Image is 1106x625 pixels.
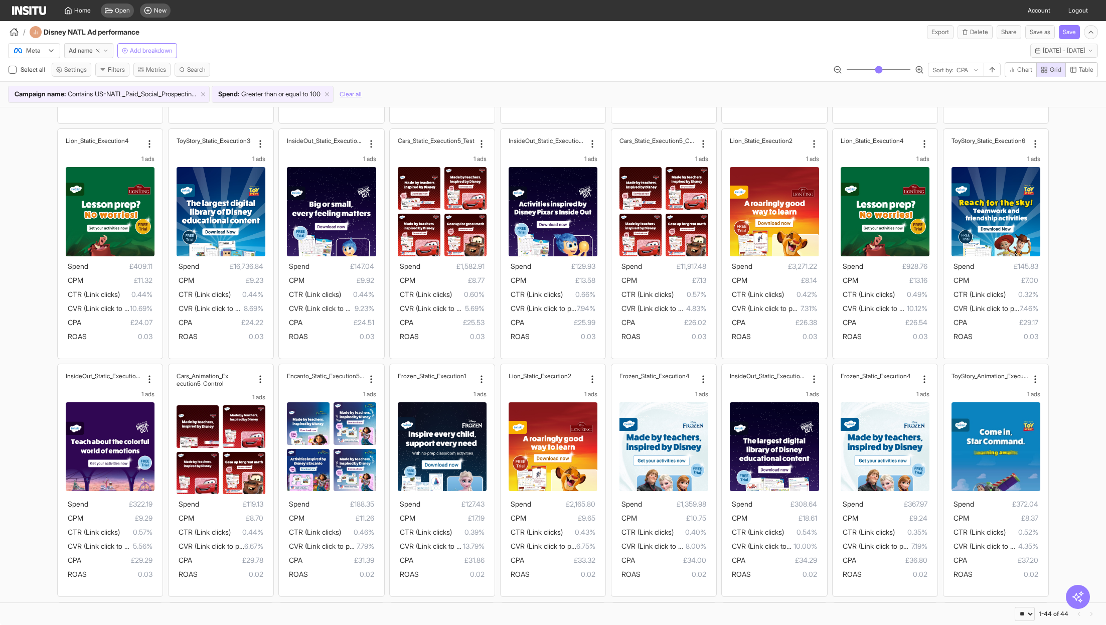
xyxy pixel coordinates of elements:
[730,155,819,163] div: 1 ads
[843,556,856,564] span: CPA
[509,137,585,144] h2: InsideOut_Static_Execution4
[120,288,152,300] span: 0.44%
[289,556,302,564] span: CPA
[843,542,930,550] span: CVR (Link click to purchase)
[23,27,26,37] span: /
[563,288,595,300] span: 0.66%
[509,155,597,163] div: 1 ads
[621,304,709,312] span: CVR (Link click to purchase)
[954,542,1041,550] span: CVR (Link click to purchase)
[686,302,706,315] span: 4.83%
[199,498,263,510] span: £119.13
[179,290,231,298] span: CTR (Link clicks)
[747,512,817,524] span: £18.61
[198,568,263,580] span: 0.02
[400,304,488,312] span: CVR (Link click to purchase)
[732,528,784,536] span: CTR (Link clicks)
[974,498,1038,510] span: £372.04
[218,89,239,99] span: Spend :
[784,526,817,538] span: 0.54%
[511,262,531,270] span: Spend
[420,260,485,272] span: £1,582.91
[341,526,374,538] span: 0.46%
[895,288,927,300] span: 0.49%
[843,570,862,578] span: ROAS
[843,304,930,312] span: CVR (Link click to purchase)
[621,570,641,578] span: ROAS
[68,570,87,578] span: ROAS
[958,25,993,39] button: Delete
[619,372,689,380] h2: Frozen_Static_Execution4
[1006,526,1038,538] span: 0.52%
[309,498,374,510] span: £188.35
[66,137,128,144] h2: Lion_Static_Execution4
[133,540,152,552] span: 5.56%
[68,556,81,564] span: CPA
[309,260,374,272] span: £147.04
[66,372,142,380] h2: InsideOut_Static_Execution2
[969,274,1038,286] span: £7.00
[730,372,807,380] h2: InsideOut_Static_Execution3
[289,276,304,284] span: CPM
[954,276,969,284] span: CPM
[413,554,485,566] span: £31.86
[843,290,895,298] span: CTR (Link clicks)
[87,331,152,343] span: 0.03
[1020,302,1038,315] span: 7.46%
[511,542,598,550] span: CVR (Link click to purchase)
[179,318,192,327] span: CPA
[752,260,817,272] span: £3,271.22
[954,318,967,327] span: CPA
[179,570,198,578] span: ROAS
[954,304,1041,312] span: CVR (Link click to purchase)
[745,317,817,329] span: £26.38
[1006,288,1038,300] span: 0.32%
[400,290,452,298] span: CTR (Link clicks)
[192,317,263,329] span: £24.22
[15,89,66,99] span: Campaign name :
[856,554,927,566] span: £36.80
[1043,47,1085,55] span: [DATE] - [DATE]
[287,155,376,163] div: 1 ads
[68,276,83,284] span: CPM
[289,514,304,522] span: CPM
[974,260,1038,272] span: £145.83
[907,302,927,315] span: 10.12%
[302,317,374,329] span: £24.51
[179,500,199,508] span: Spend
[747,274,817,286] span: £8.14
[526,512,595,524] span: £9.65
[674,288,706,300] span: 0.57%
[177,137,253,144] div: ToyStory_Static_Execution3
[843,528,895,536] span: CTR (Link clicks)
[563,526,595,538] span: 0.43%
[784,288,817,300] span: 0.42%
[398,137,475,144] h2: Cars_Static_Execution5_Test
[511,528,563,536] span: CTR (Link clicks)
[199,260,263,272] span: £16,736.84
[289,570,308,578] span: ROAS
[117,43,177,58] button: Add breakdown
[954,514,969,522] span: CPM
[419,331,485,343] span: 0.03
[231,288,263,300] span: 0.44%
[621,318,635,327] span: CPA
[1065,62,1098,77] button: Table
[863,498,927,510] span: £367.97
[511,304,598,312] span: CVR (Link click to purchase)
[954,332,973,341] span: ROAS
[68,262,88,270] span: Spend
[420,498,485,510] span: £127.43
[862,568,927,580] span: 0.02
[177,372,228,380] h2: Cars_Animation_Ex
[400,332,419,341] span: ROAS
[841,137,917,144] div: Lion_Static_Execution4
[83,512,152,524] span: £9.29
[732,500,752,508] span: Spend
[732,290,784,298] span: CTR (Link clicks)
[357,540,374,552] span: 7.79%
[997,25,1021,39] button: Share
[120,526,152,538] span: 0.57%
